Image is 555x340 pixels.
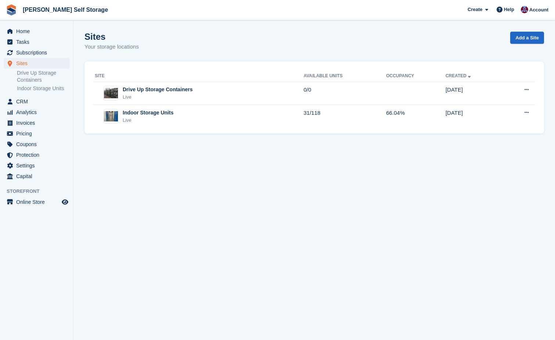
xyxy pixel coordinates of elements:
[104,88,118,99] img: Image of Drive Up Storage Containers site
[6,4,17,15] img: stora-icon-8386f47178a22dfd0bd8f6a31ec36ba5ce8667c1dd55bd0f319d3a0aa187defe.svg
[123,93,193,101] div: Live
[16,139,60,149] span: Coupons
[61,198,69,206] a: Preview store
[16,150,60,160] span: Protection
[4,139,69,149] a: menu
[4,47,69,58] a: menu
[123,86,193,93] div: Drive Up Storage Containers
[4,58,69,68] a: menu
[4,26,69,36] a: menu
[386,70,446,82] th: Occupancy
[104,111,118,122] img: Image of Indoor Storage Units site
[16,96,60,107] span: CRM
[16,37,60,47] span: Tasks
[16,160,60,171] span: Settings
[4,197,69,207] a: menu
[4,118,69,128] a: menu
[17,70,69,84] a: Drive Up Storage Containers
[529,6,548,14] span: Account
[303,105,386,128] td: 31/118
[84,43,139,51] p: Your storage locations
[16,171,60,181] span: Capital
[17,85,69,92] a: Indoor Storage Units
[468,6,482,13] span: Create
[386,105,446,128] td: 66.04%
[446,105,502,128] td: [DATE]
[4,160,69,171] a: menu
[446,82,502,105] td: [DATE]
[4,150,69,160] a: menu
[446,73,472,78] a: Created
[16,118,60,128] span: Invoices
[4,107,69,117] a: menu
[504,6,514,13] span: Help
[123,117,173,124] div: Live
[4,37,69,47] a: menu
[123,109,173,117] div: Indoor Storage Units
[521,6,528,13] img: Tracy Bailey
[7,188,73,195] span: Storefront
[303,82,386,105] td: 0/0
[16,197,60,207] span: Online Store
[16,128,60,139] span: Pricing
[16,107,60,117] span: Analytics
[4,128,69,139] a: menu
[16,47,60,58] span: Subscriptions
[16,26,60,36] span: Home
[510,32,544,44] a: Add a Site
[20,4,111,16] a: [PERSON_NAME] Self Storage
[303,70,386,82] th: Available Units
[84,32,139,42] h1: Sites
[4,96,69,107] a: menu
[4,171,69,181] a: menu
[16,58,60,68] span: Sites
[93,70,303,82] th: Site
